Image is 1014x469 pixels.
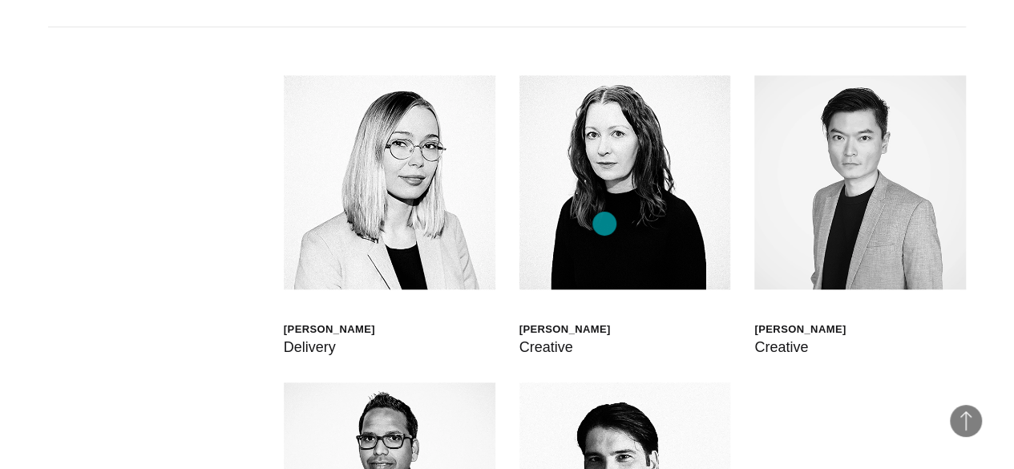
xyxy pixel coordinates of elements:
[519,322,611,336] div: [PERSON_NAME]
[754,336,846,358] div: Creative
[519,75,731,289] img: Jen Higgins
[284,75,495,289] img: Walt Drkula
[284,336,375,358] div: Delivery
[754,75,966,289] img: Daniel Ng
[950,405,982,437] button: Back to Top
[284,322,375,336] div: [PERSON_NAME]
[754,322,846,336] div: [PERSON_NAME]
[519,336,611,358] div: Creative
